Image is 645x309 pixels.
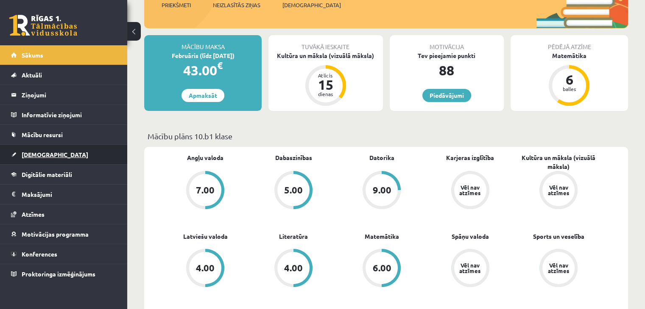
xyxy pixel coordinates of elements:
div: 4.00 [196,263,215,273]
a: Matemātika 6 balles [511,51,628,107]
div: 43.00 [144,60,262,80]
a: Piedāvājumi [422,89,471,102]
div: 7.00 [196,185,215,195]
a: Mācību resursi [11,125,117,144]
div: Tuvākā ieskaite [268,35,383,51]
a: Kultūra un māksla (vizuālā māksla) Atlicis 15 dienas [268,51,383,107]
div: 15 [313,78,338,91]
a: Datorika [369,153,394,162]
a: Vēl nav atzīmes [426,171,514,211]
div: dienas [313,91,338,97]
div: Pēdējā atzīme [511,35,628,51]
p: Mācību plāns 10.b1 klase [148,130,625,142]
div: balles [556,86,582,91]
a: Spāņu valoda [452,232,489,241]
span: Mācību resursi [22,131,63,138]
a: 6.00 [338,249,426,289]
span: Aktuāli [22,71,42,79]
span: Sākums [22,51,43,59]
a: Sākums [11,45,117,65]
div: Tev pieejamie punkti [390,51,504,60]
a: Ziņojumi [11,85,117,105]
div: 6 [556,73,582,86]
span: Digitālie materiāli [22,171,72,178]
div: Vēl nav atzīmes [547,262,570,273]
legend: Ziņojumi [22,85,117,105]
a: Latviešu valoda [183,232,228,241]
div: Vēl nav atzīmes [458,262,482,273]
legend: Maksājumi [22,185,117,204]
a: Apmaksāt [181,89,224,102]
a: Karjeras izglītība [446,153,494,162]
a: Informatīvie ziņojumi [11,105,117,124]
a: 5.00 [249,171,338,211]
div: Vēl nav atzīmes [547,185,570,196]
div: 88 [390,60,504,80]
a: 4.00 [249,249,338,289]
span: Priekšmeti [162,1,191,9]
a: Vēl nav atzīmes [514,249,603,289]
span: Konferences [22,250,57,258]
a: Literatūra [279,232,308,241]
span: Atzīmes [22,210,45,218]
a: Maksājumi [11,185,117,204]
a: Proktoringa izmēģinājums [11,264,117,284]
a: Digitālie materiāli [11,165,117,184]
div: 5.00 [284,185,303,195]
span: € [217,59,223,72]
span: [DEMOGRAPHIC_DATA] [282,1,341,9]
a: 4.00 [161,249,249,289]
div: Motivācija [390,35,504,51]
span: Neizlasītās ziņas [213,1,260,9]
span: Motivācijas programma [22,230,89,238]
a: Kultūra un māksla (vizuālā māksla) [514,153,603,171]
a: Atzīmes [11,204,117,224]
a: Aktuāli [11,65,117,85]
a: Angļu valoda [187,153,223,162]
div: Februāris (līdz [DATE]) [144,51,262,60]
a: Motivācijas programma [11,224,117,244]
span: Proktoringa izmēģinājums [22,270,95,278]
div: 9.00 [372,185,391,195]
div: 6.00 [372,263,391,273]
a: Matemātika [365,232,399,241]
span: [DEMOGRAPHIC_DATA] [22,151,88,158]
div: Kultūra un māksla (vizuālā māksla) [268,51,383,60]
a: [DEMOGRAPHIC_DATA] [11,145,117,164]
a: Dabaszinības [275,153,312,162]
a: Vēl nav atzīmes [426,249,514,289]
a: Rīgas 1. Tālmācības vidusskola [9,15,77,36]
div: Matemātika [511,51,628,60]
a: Sports un veselība [533,232,584,241]
a: Vēl nav atzīmes [514,171,603,211]
div: Atlicis [313,73,338,78]
a: 9.00 [338,171,426,211]
div: 4.00 [284,263,303,273]
a: 7.00 [161,171,249,211]
legend: Informatīvie ziņojumi [22,105,117,124]
div: Mācību maksa [144,35,262,51]
a: Konferences [11,244,117,264]
div: Vēl nav atzīmes [458,185,482,196]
